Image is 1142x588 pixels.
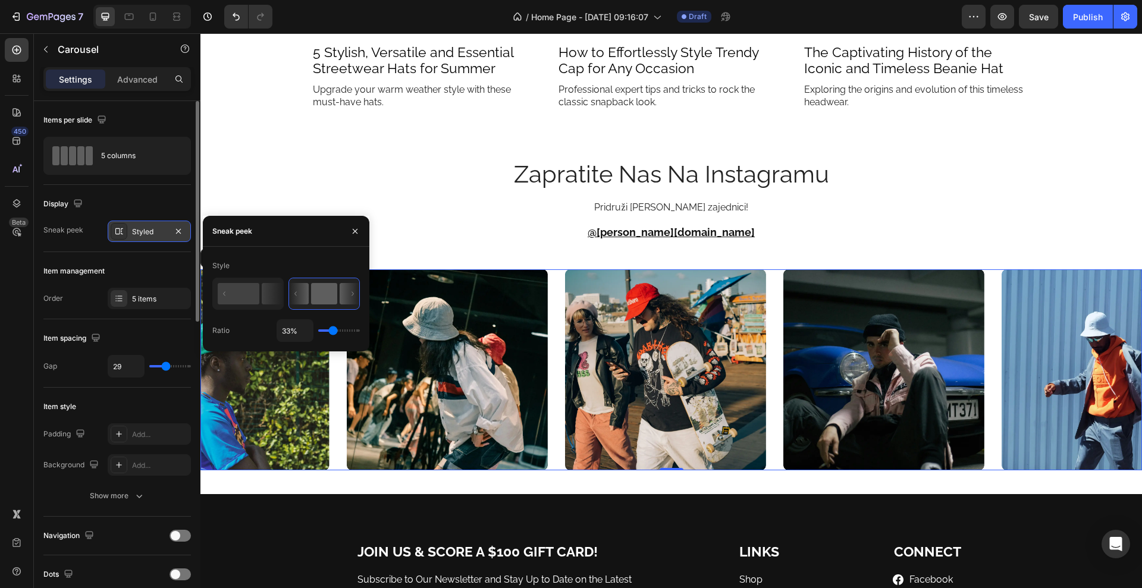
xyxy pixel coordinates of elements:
[801,236,1002,437] img: gempages_559005943774315413-810d682e-67a1-4f8f-b836-ac4184982b55.webp
[43,112,109,128] div: Items per slide
[603,10,830,45] h2: The Captivating History of the Iconic and Timeless Beanie Hat
[43,361,57,372] div: Gap
[15,219,50,230] div: Carousel
[1063,5,1113,29] button: Publish
[526,11,529,23] span: /
[117,73,158,86] p: Advanced
[1019,5,1058,29] button: Save
[387,193,554,205] a: @[PERSON_NAME][DOMAIN_NAME]
[90,490,145,502] div: Show more
[157,539,478,568] p: Subscribe to Our Newsletter and Stay Up to Date on the Latest Collections, Outfit Ideas, and Excl...
[212,260,230,271] div: Style
[709,540,752,552] a: Facebook
[58,42,159,56] p: Carousel
[59,73,92,86] p: Settings
[132,460,188,471] div: Add...
[1102,530,1130,558] div: Open Intercom Messenger
[146,236,347,437] img: gempages_559005943774315413-d6ab2cae-bcd3-427e-9657-1bb6a8e8004b.webp
[358,51,583,76] p: Professional expert tips and tricks to rock the classic snapback look.
[132,227,167,237] div: Styled
[43,401,76,412] div: Item style
[604,51,829,76] p: Exploring the origins and evolution of this timeless headwear.
[43,225,83,235] div: Sneak peek
[132,294,188,304] div: 5 items
[539,540,562,552] a: Shop
[583,236,784,437] img: gempages_559005943774315413-b896bee2-690c-4251-b816-94fc4c9e92e4.webp
[200,33,1142,588] iframe: Design area
[212,325,230,336] div: Ratio
[43,331,103,347] div: Item spacing
[132,429,188,440] div: Add...
[108,356,144,377] input: Auto
[43,457,101,473] div: Background
[531,11,648,23] span: Home Page - [DATE] 09:16:07
[1029,12,1049,22] span: Save
[43,485,191,507] button: Show more
[43,196,85,212] div: Display
[101,142,174,169] div: 5 columns
[277,320,313,341] input: Auto
[43,426,87,442] div: Padding
[224,5,272,29] div: Undo/Redo
[1073,11,1103,23] div: Publish
[114,124,828,158] h2: zapratite nas na instagramu
[9,218,29,227] div: Beta
[539,510,672,527] p: LINKS
[43,528,96,544] div: Navigation
[11,127,29,136] div: 450
[689,11,707,22] span: Draft
[1,166,940,183] p: Pridruži [PERSON_NAME] zajednici!
[5,5,89,29] button: 7
[78,10,83,24] p: 7
[157,510,478,527] p: JOIN US & SCORE A $100 GIFT CARD!
[43,266,105,276] div: Item management
[694,510,827,527] p: CONNECT
[43,293,63,304] div: Order
[365,236,566,437] img: gempages_559005943774315413-72a7d3b9-4e4f-471c-807d-6c4a972dd303.webp
[43,567,76,583] div: Dots
[212,226,252,237] div: Sneak peek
